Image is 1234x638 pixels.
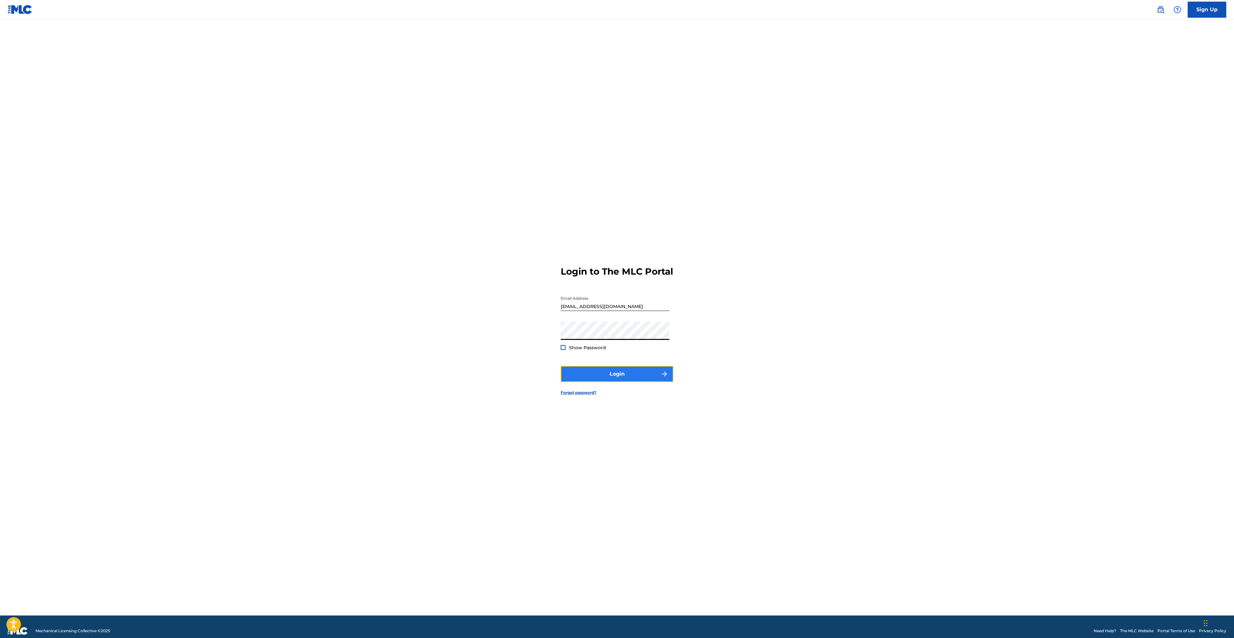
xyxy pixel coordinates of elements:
[8,627,28,635] img: logo
[1094,628,1116,634] a: Need Help?
[1157,628,1195,634] a: Portal Terms of Use
[1120,628,1154,634] a: The MLC Website
[1173,6,1181,14] img: help
[569,345,606,351] span: Show Password
[561,366,673,382] button: Login
[561,266,673,277] h3: Login to The MLC Portal
[8,5,33,14] img: MLC Logo
[1204,614,1208,633] div: Drag
[35,628,110,634] span: Mechanical Licensing Collective © 2025
[1188,2,1226,18] a: Sign Up
[1157,6,1164,14] img: search
[1199,628,1226,634] a: Privacy Policy
[1202,607,1234,638] iframe: Chat Widget
[660,370,668,378] img: f7272a7cc735f4ea7f67.svg
[561,390,596,396] a: Forgot password?
[1154,3,1167,16] a: Public Search
[1171,3,1184,16] div: Help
